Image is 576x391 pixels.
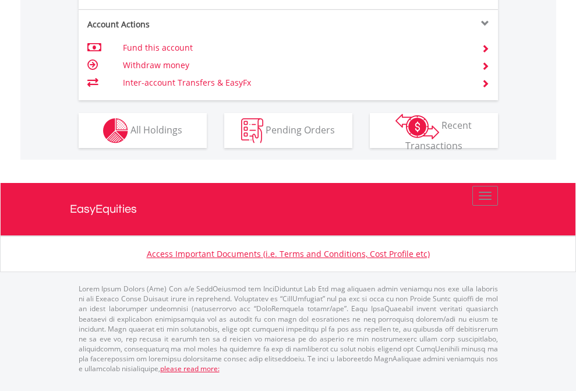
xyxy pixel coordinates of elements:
[147,248,430,259] a: Access Important Documents (i.e. Terms and Conditions, Cost Profile etc)
[123,74,467,91] td: Inter-account Transfers & EasyFx
[160,364,220,374] a: please read more:
[370,113,498,148] button: Recent Transactions
[79,113,207,148] button: All Holdings
[266,123,335,136] span: Pending Orders
[130,123,182,136] span: All Holdings
[395,114,439,139] img: transactions-zar-wht.png
[224,113,352,148] button: Pending Orders
[70,183,507,235] a: EasyEquities
[79,284,498,374] p: Lorem Ipsum Dolors (Ame) Con a/e SeddOeiusmod tem InciDiduntut Lab Etd mag aliquaen admin veniamq...
[123,39,467,57] td: Fund this account
[79,19,288,30] div: Account Actions
[241,118,263,143] img: pending_instructions-wht.png
[123,57,467,74] td: Withdraw money
[103,118,128,143] img: holdings-wht.png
